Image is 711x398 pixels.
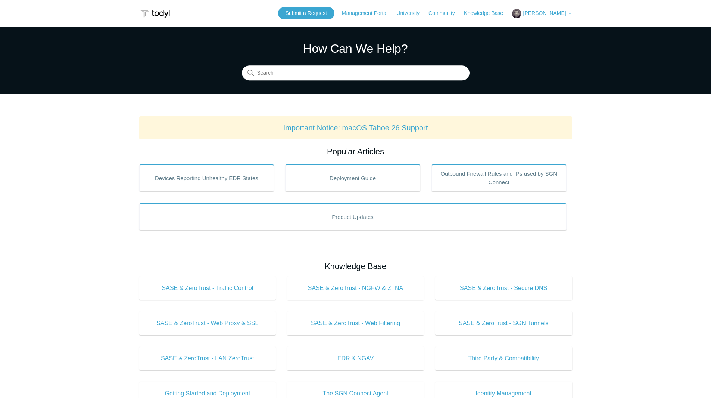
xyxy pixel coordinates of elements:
a: Deployment Guide [285,164,420,191]
span: SASE & ZeroTrust - LAN ZeroTrust [150,354,265,363]
img: Todyl Support Center Help Center home page [139,7,171,21]
h2: Popular Articles [139,145,572,158]
span: EDR & NGAV [298,354,413,363]
a: Outbound Firewall Rules and IPs used by SGN Connect [431,164,567,191]
span: Identity Management [446,389,561,398]
a: SASE & ZeroTrust - Web Filtering [287,311,424,335]
input: Search [242,66,470,81]
a: Knowledge Base [464,9,511,17]
h1: How Can We Help? [242,40,470,58]
span: [PERSON_NAME] [523,10,566,16]
a: SASE & ZeroTrust - Traffic Control [139,276,276,300]
span: Third Party & Compatibility [446,354,561,363]
a: SASE & ZeroTrust - Web Proxy & SSL [139,311,276,335]
span: Getting Started and Deployment [150,389,265,398]
a: Community [428,9,462,17]
a: Important Notice: macOS Tahoe 26 Support [283,124,428,132]
span: SASE & ZeroTrust - Secure DNS [446,284,561,293]
button: [PERSON_NAME] [512,9,572,18]
a: SASE & ZeroTrust - LAN ZeroTrust [139,346,276,370]
a: University [396,9,427,17]
a: Third Party & Compatibility [435,346,572,370]
span: SASE & ZeroTrust - Web Proxy & SSL [150,319,265,328]
a: Submit a Request [278,7,334,19]
a: SASE & ZeroTrust - SGN Tunnels [435,311,572,335]
span: SASE & ZeroTrust - SGN Tunnels [446,319,561,328]
a: EDR & NGAV [287,346,424,370]
a: Management Portal [342,9,395,17]
h2: Knowledge Base [139,260,572,272]
a: SASE & ZeroTrust - Secure DNS [435,276,572,300]
span: SASE & ZeroTrust - Web Filtering [298,319,413,328]
a: Product Updates [139,203,567,230]
span: SASE & ZeroTrust - Traffic Control [150,284,265,293]
a: Devices Reporting Unhealthy EDR States [139,164,274,191]
span: SASE & ZeroTrust - NGFW & ZTNA [298,284,413,293]
a: SASE & ZeroTrust - NGFW & ZTNA [287,276,424,300]
span: The SGN Connect Agent [298,389,413,398]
